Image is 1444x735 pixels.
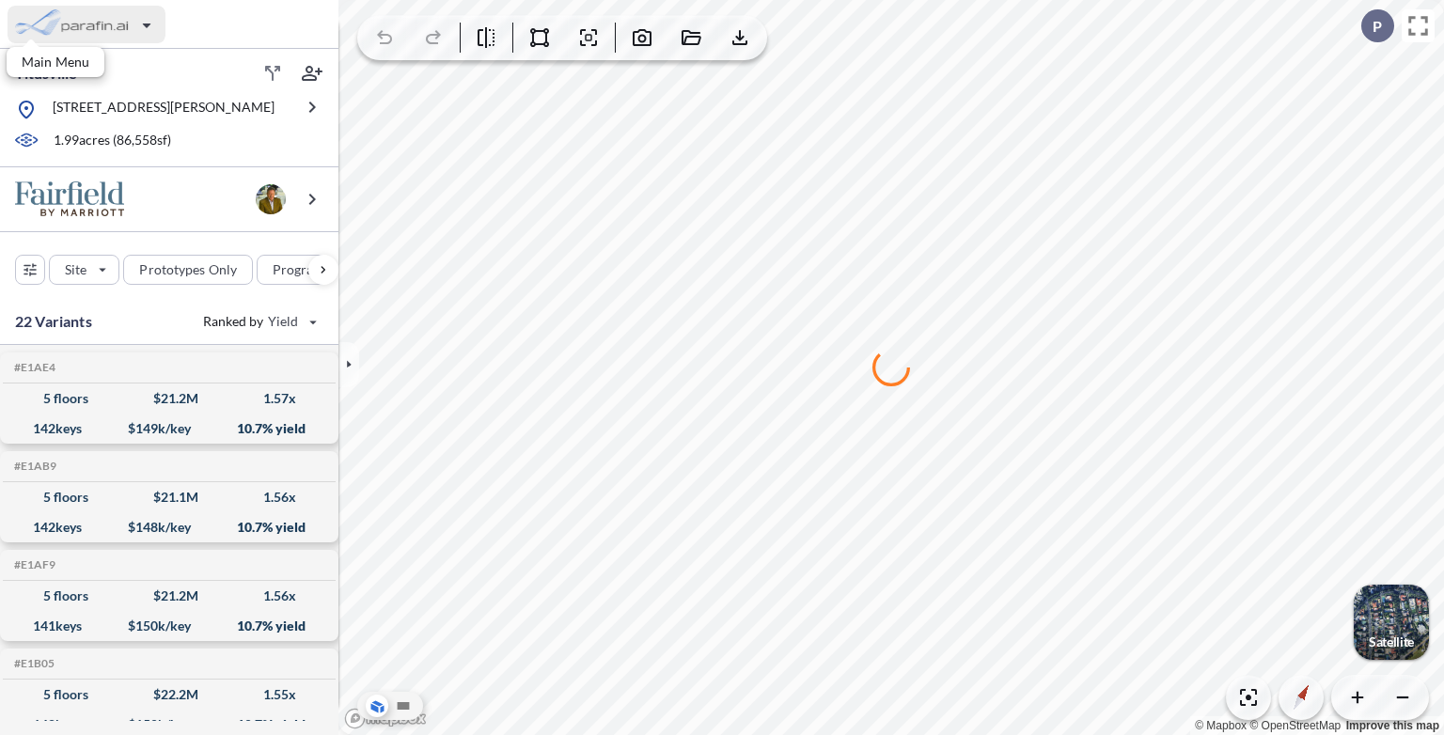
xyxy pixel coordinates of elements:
[1369,634,1414,649] p: Satellite
[123,255,253,285] button: Prototypes Only
[273,260,325,279] p: Program
[1373,18,1382,35] p: P
[10,558,55,571] h5: Click to copy the code
[139,260,237,279] p: Prototypes Only
[54,131,171,151] p: 1.99 acres ( 86,558 sf)
[15,181,124,216] img: BrandImage
[366,695,388,717] button: Aerial View
[268,312,299,331] span: Yield
[49,255,119,285] button: Site
[1346,719,1439,732] a: Improve this map
[10,361,55,374] h5: Click to copy the code
[344,708,427,729] a: Mapbox homepage
[257,255,358,285] button: Program
[256,184,286,214] img: user logo
[1195,719,1247,732] a: Mapbox
[65,260,86,279] p: Site
[1354,585,1429,660] button: Switcher ImageSatellite
[10,657,55,670] h5: Click to copy the code
[1249,719,1341,732] a: OpenStreetMap
[10,460,56,473] h5: Click to copy the code
[188,306,329,336] button: Ranked by Yield
[22,55,89,70] p: Main Menu
[392,695,415,717] button: Site Plan
[1354,585,1429,660] img: Switcher Image
[53,98,275,121] p: [STREET_ADDRESS][PERSON_NAME]
[15,310,92,333] p: 22 Variants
